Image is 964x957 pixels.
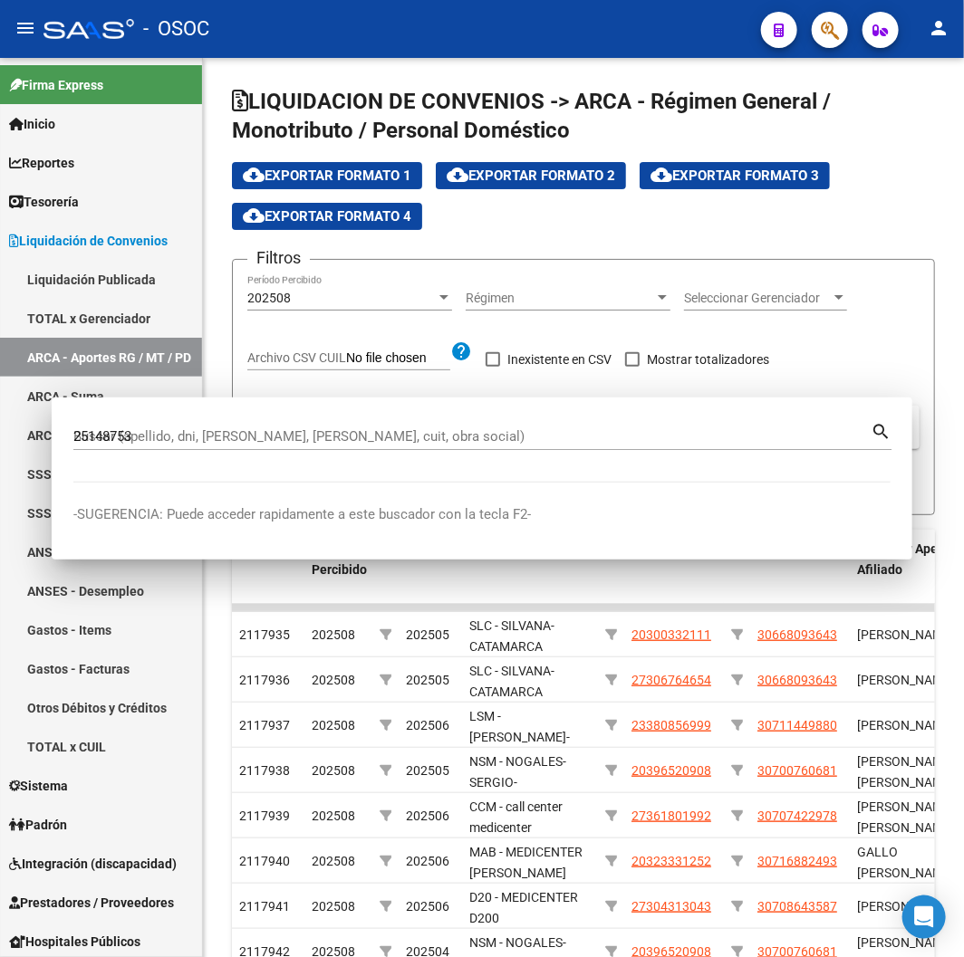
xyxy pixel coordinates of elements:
[312,763,355,778] span: 202508
[757,899,837,914] span: 30708643587
[406,627,449,642] span: 202505
[469,890,578,925] span: D20 - MEDICENTER D200
[631,854,711,868] span: 20323331252
[447,167,615,184] span: Exportar Formato 2
[757,673,837,687] span: 30668093643
[247,245,310,271] h3: Filtros
[312,718,355,732] span: 202508
[857,899,954,914] span: [PERSON_NAME]
[239,763,290,778] span: 2117938
[9,231,168,251] span: Liquidación de Convenios
[406,673,449,687] span: 202505
[304,530,372,609] datatable-header-cell: Período Percibido
[9,75,103,95] span: Firma Express
[469,845,583,880] span: MAB - MEDICENTER [PERSON_NAME]
[857,845,963,880] span: GALLO [PERSON_NAME], -
[902,895,946,939] div: Open Intercom Messenger
[312,899,355,914] span: 202508
[14,17,36,39] mat-icon: menu
[9,854,177,874] span: Integración (discapacidad)
[312,627,355,642] span: 202508
[651,167,819,184] span: Exportar Formato 3
[9,153,74,173] span: Reportes
[312,809,355,823] span: 202508
[684,291,831,306] span: Seleccionar Gerenciador
[312,673,355,687] span: 202508
[312,854,355,868] span: 202508
[73,504,891,525] p: -SUGERENCIA: Puede acceder rapidamente a este buscador con la tecla F2-
[757,763,837,778] span: 30700760681
[9,932,140,952] span: Hospitales Públicos
[247,291,291,305] span: 202508
[857,718,954,732] span: [PERSON_NAME]
[462,530,598,609] datatable-header-cell: Gerenciador
[871,419,892,441] mat-icon: search
[631,673,711,687] span: 27306764654
[243,167,411,184] span: Exportar Formato 1
[624,530,724,609] datatable-header-cell: CUIL
[857,627,954,642] span: [PERSON_NAME]
[469,709,570,765] span: LSM - [PERSON_NAME]-MEDICENTER
[247,350,346,365] span: Archivo CSV CUIL
[757,627,837,642] span: 30668093643
[243,205,265,226] mat-icon: cloud_download
[406,854,449,868] span: 202506
[406,763,449,778] span: 202505
[757,854,837,868] span: 30716882493
[243,164,265,186] mat-icon: cloud_download
[239,809,290,823] span: 2117939
[447,164,468,186] mat-icon: cloud_download
[239,899,290,914] span: 2117941
[750,530,850,609] datatable-header-cell: CUIT
[9,776,68,796] span: Sistema
[232,89,831,143] span: LIQUIDACION DE CONVENIOS -> ARCA - Régimen General / Monotributo / Personal Doméstico
[857,754,957,790] span: [PERSON_NAME], [PERSON_NAME]
[651,164,672,186] mat-icon: cloud_download
[469,799,563,835] span: CCM - call center medicenter
[647,349,769,370] span: Mostrar totalizadores
[757,718,837,732] span: 30711449880
[406,809,449,823] span: 202506
[631,809,711,823] span: 27361801992
[239,718,290,732] span: 2117937
[312,541,367,577] span: Período Percibido
[631,763,711,778] span: 20396520908
[631,899,711,914] span: 27304313043
[406,899,449,914] span: 202506
[469,618,554,654] span: SLC - SILVANA-CATAMARCA
[399,530,462,609] datatable-header-cell: Período
[143,9,209,49] span: - OSOC
[466,291,654,306] span: Régimen
[9,192,79,212] span: Tesorería
[469,664,554,699] span: SLC - SILVANA-CATAMARCA
[757,809,837,823] span: 30707422978
[857,673,957,687] span: [PERSON_NAME],
[239,854,290,868] span: 2117940
[232,530,304,609] datatable-header-cell: ID
[239,627,290,642] span: 2117935
[9,114,55,134] span: Inicio
[406,718,449,732] span: 202506
[239,673,290,687] span: 2117936
[507,349,612,370] span: Inexistente en CSV
[631,627,711,642] span: 20300332111
[857,541,963,577] span: Nombre y Apellido Afiliado
[469,754,566,810] span: NSM - NOGALES-SERGIO-MEDICENTER
[9,893,174,913] span: Prestadores / Proveedores
[631,718,711,732] span: 23380856999
[928,17,950,39] mat-icon: person
[857,799,957,835] span: [PERSON_NAME], [PERSON_NAME]
[346,350,450,367] input: Seleccionar Archivo
[243,208,411,225] span: Exportar Formato 4
[450,340,472,362] mat-icon: help
[9,815,67,835] span: Padrón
